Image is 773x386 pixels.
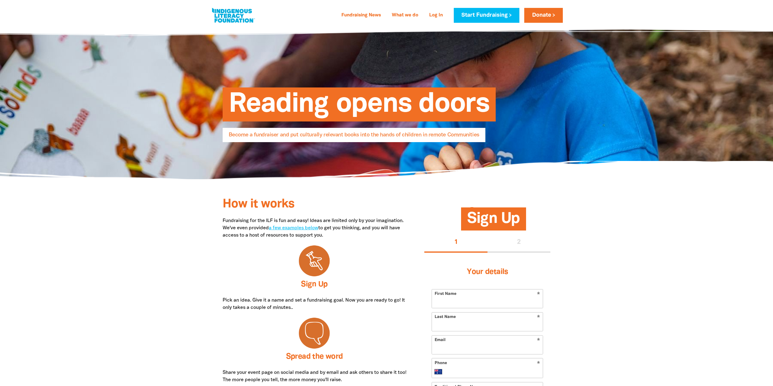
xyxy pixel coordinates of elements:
[229,132,479,142] span: Become a fundraiser and put culturally relevant books into the hands of children in remote Commun...
[223,369,406,384] p: Share your event page on social media and by email and ask others to share it too! The more peopl...
[467,212,520,231] span: Sign Up
[229,92,490,121] span: Reading opens doors
[454,8,519,23] a: Start Fundraising
[223,199,294,210] span: How it works
[432,260,543,284] h3: Your details
[426,11,446,20] a: Log In
[338,11,385,20] a: Fundraising News
[388,11,422,20] a: What we do
[424,233,487,252] button: Stage 1
[223,297,406,311] p: Pick an idea. Give it a name and set a fundraising goal. Now you are ready to go! It only takes a...
[524,8,563,23] a: Donate
[269,226,318,230] a: a few examples below
[223,217,406,239] p: Fundraising for the ILF is fun and easy! Ideas are limited only by your imagination. We've even p...
[286,353,343,360] span: Spread the word
[537,361,540,367] i: Required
